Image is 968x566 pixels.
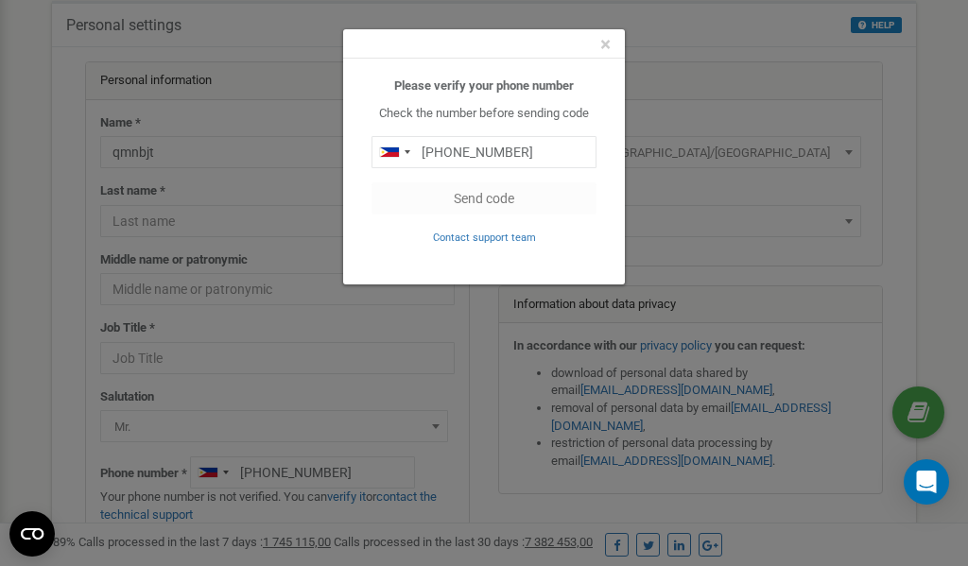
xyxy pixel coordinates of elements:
span: × [600,33,611,56]
a: Contact support team [433,230,536,244]
div: Telephone country code [372,137,416,167]
button: Send code [372,182,596,214]
b: Please verify your phone number [394,78,574,93]
div: Open Intercom Messenger [904,459,949,505]
button: Open CMP widget [9,511,55,557]
button: Close [600,35,611,55]
input: 0905 123 4567 [372,136,596,168]
small: Contact support team [433,232,536,244]
p: Check the number before sending code [372,105,596,123]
